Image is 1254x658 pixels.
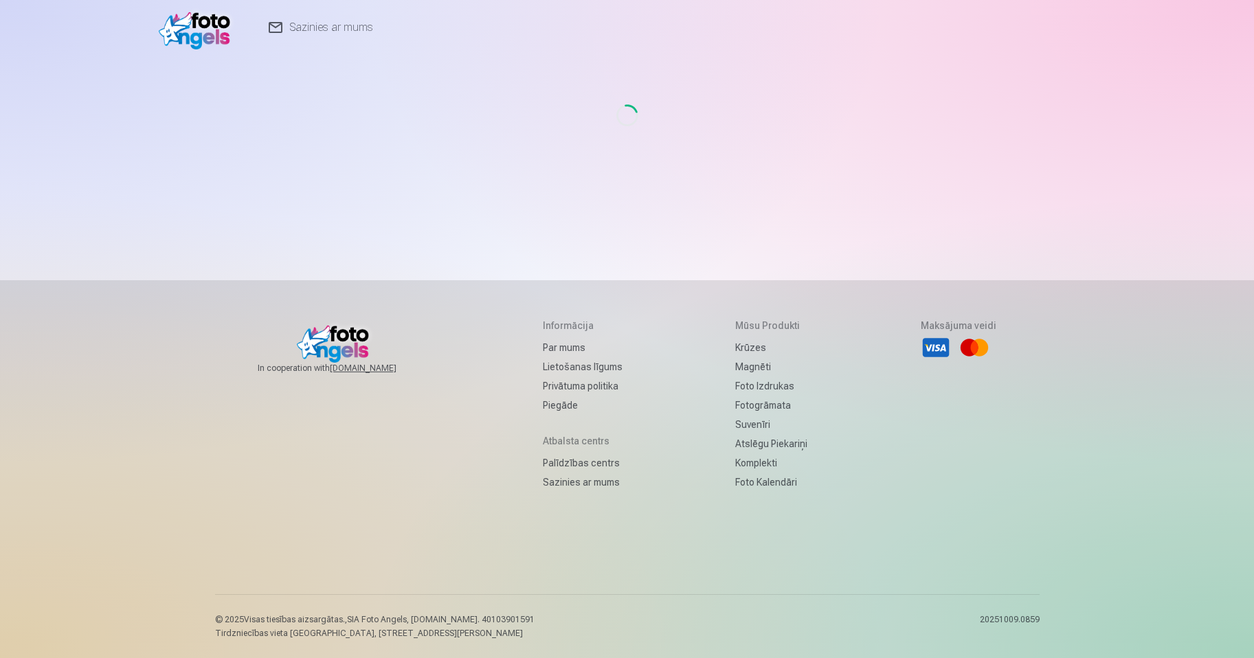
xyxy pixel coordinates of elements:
p: 20251009.0859 [980,614,1040,639]
p: © 2025 Visas tiesības aizsargātas. , [215,614,535,625]
li: Mastercard [959,332,989,363]
a: Fotogrāmata [735,396,807,415]
a: Atslēgu piekariņi [735,434,807,453]
a: Komplekti [735,453,807,473]
span: In cooperation with [258,363,429,374]
li: Visa [921,332,951,363]
h5: Maksājuma veidi [921,319,996,332]
a: Palīdzības centrs [543,453,623,473]
span: SIA Foto Angels, [DOMAIN_NAME]. 40103901591 [347,615,535,624]
a: Foto izdrukas [735,376,807,396]
img: /v1 [159,5,238,49]
a: Krūzes [735,338,807,357]
a: Piegāde [543,396,623,415]
a: Par mums [543,338,623,357]
a: Privātuma politika [543,376,623,396]
h5: Atbalsta centrs [543,434,623,448]
h5: Mūsu produkti [735,319,807,332]
a: Sazinies ar mums [543,473,623,492]
a: [DOMAIN_NAME] [330,363,429,374]
p: Tirdzniecības vieta [GEOGRAPHIC_DATA], [STREET_ADDRESS][PERSON_NAME] [215,628,535,639]
h5: Informācija [543,319,623,332]
a: Lietošanas līgums [543,357,623,376]
a: Magnēti [735,357,807,376]
a: Foto kalendāri [735,473,807,492]
a: Suvenīri [735,415,807,434]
